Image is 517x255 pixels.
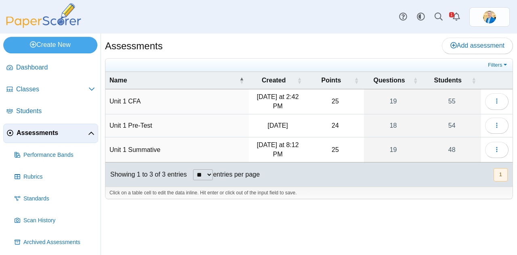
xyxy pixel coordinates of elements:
span: Created [262,77,286,84]
span: Rubrics [23,173,95,181]
a: Archived Assessments [11,233,98,252]
span: Assessments [17,129,88,137]
a: ps.jrF02AmRZeRNgPWo [469,7,510,27]
span: Travis McFarland [483,11,496,23]
span: Questions : Activate to sort [413,72,418,89]
time: Sep 10, 2025 at 8:12 PM [257,141,299,157]
span: Questions [373,77,405,84]
a: Dashboard [3,58,98,78]
span: Archived Assessments [23,238,95,247]
td: Unit 1 Summative [105,137,249,162]
a: 19 [364,137,423,162]
a: Standards [11,189,98,209]
span: Standards [23,195,95,203]
span: Students [16,107,95,116]
span: Scan History [23,217,95,225]
time: Aug 29, 2025 at 2:21 PM [268,122,288,129]
a: 54 [423,114,481,137]
a: Scan History [11,211,98,230]
td: 25 [307,137,364,162]
time: Sep 6, 2025 at 2:42 PM [257,93,299,109]
a: Assessments [3,124,98,143]
a: Students [3,102,98,121]
span: Points [321,77,341,84]
td: 24 [307,114,364,137]
span: Performance Bands [23,151,95,159]
a: Rubrics [11,167,98,187]
nav: pagination [493,168,508,181]
a: Filters [486,61,511,69]
td: Unit 1 CFA [105,89,249,114]
span: Name [109,77,127,84]
img: PaperScorer [3,3,84,28]
div: Showing 1 to 3 of 3 entries [105,162,187,187]
div: Click on a table cell to edit the data inline. Hit enter or click out of the input field to save. [105,187,513,199]
h1: Assessments [105,39,163,53]
span: Add assessment [450,42,504,49]
a: 48 [423,137,481,162]
label: entries per page [213,171,260,178]
a: 18 [364,114,423,137]
span: Created : Activate to sort [297,72,302,89]
span: Dashboard [16,63,95,72]
span: Students [434,77,462,84]
a: Create New [3,37,97,53]
td: Unit 1 Pre-Test [105,114,249,137]
a: Classes [3,80,98,99]
a: 55 [423,89,481,114]
span: Points : Activate to sort [354,72,359,89]
span: Classes [16,85,88,94]
a: PaperScorer [3,22,84,29]
a: Alerts [448,8,465,26]
a: Performance Bands [11,145,98,165]
td: 25 [307,89,364,114]
span: Students : Activate to sort [471,72,476,89]
button: 1 [494,168,508,181]
img: ps.jrF02AmRZeRNgPWo [483,11,496,23]
a: 19 [364,89,423,114]
span: Name : Activate to invert sorting [239,72,244,89]
a: Add assessment [442,38,513,54]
